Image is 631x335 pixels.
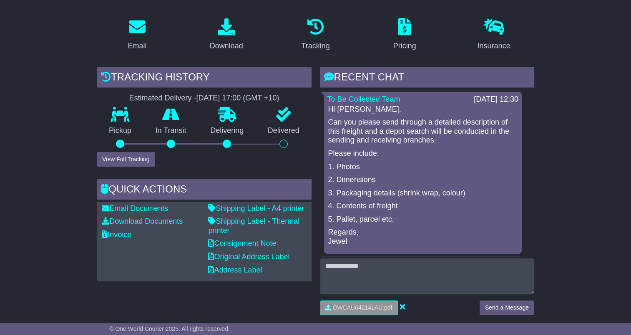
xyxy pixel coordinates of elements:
[97,126,143,135] p: Pickup
[204,15,249,55] a: Download
[109,325,230,332] span: © One World Courier 2025. All rights reserved.
[208,204,304,212] a: Shipping Label - A4 printer
[301,40,329,52] div: Tracking
[210,40,243,52] div: Download
[328,228,518,246] p: Regards, Jewel
[97,152,155,167] button: View Full Tracking
[472,15,515,55] a: Insurance
[102,204,168,212] a: Email Documents
[208,252,289,261] a: Original Address Label
[296,15,335,55] a: Tracking
[477,40,510,52] div: Insurance
[196,94,279,103] div: [DATE] 17:00 (GMT +10)
[143,126,199,135] p: In Transit
[328,105,518,114] p: Hi [PERSON_NAME],
[328,162,518,172] p: 1. Photos
[328,202,518,211] p: 4. Contents of freight
[208,217,299,235] a: Shipping Label - Thermal printer
[97,67,311,90] div: Tracking history
[97,94,311,103] div: Estimated Delivery -
[393,40,416,52] div: Pricing
[328,149,518,158] p: Please include:
[328,118,518,145] p: Can you please send through a detailed description of this freight and a depot search will be con...
[123,15,152,55] a: Email
[97,179,311,202] div: Quick Actions
[328,215,518,224] p: 5. Pallet, parcel etc.
[474,95,518,104] div: [DATE] 12:30
[320,67,534,90] div: RECENT CHAT
[328,189,518,198] p: 3. Packaging details (shrink wrap, colour)
[328,175,518,185] p: 2. Dimensions
[480,300,534,315] button: Send a Message
[102,217,183,225] a: Download Documents
[256,126,312,135] p: Delivered
[208,239,276,247] a: Consignment Note
[198,126,256,135] p: Delivering
[128,40,147,52] div: Email
[388,15,422,55] a: Pricing
[102,230,131,239] a: Invoice
[327,95,400,103] a: To Be Collected Team
[208,266,262,274] a: Address Label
